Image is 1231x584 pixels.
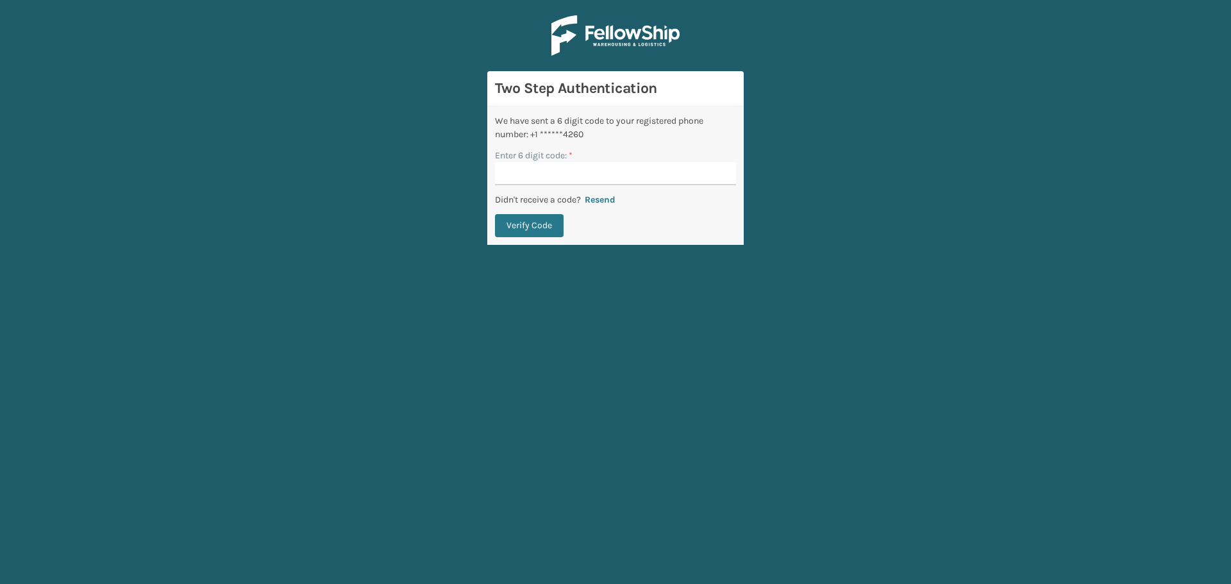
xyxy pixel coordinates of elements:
[495,114,736,141] div: We have sent a 6 digit code to your registered phone number: +1 ******4260
[495,193,581,206] p: Didn't receive a code?
[581,194,619,206] button: Resend
[495,79,736,98] h3: Two Step Authentication
[495,149,573,162] label: Enter 6 digit code:
[495,214,564,237] button: Verify Code
[551,15,680,56] img: Logo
